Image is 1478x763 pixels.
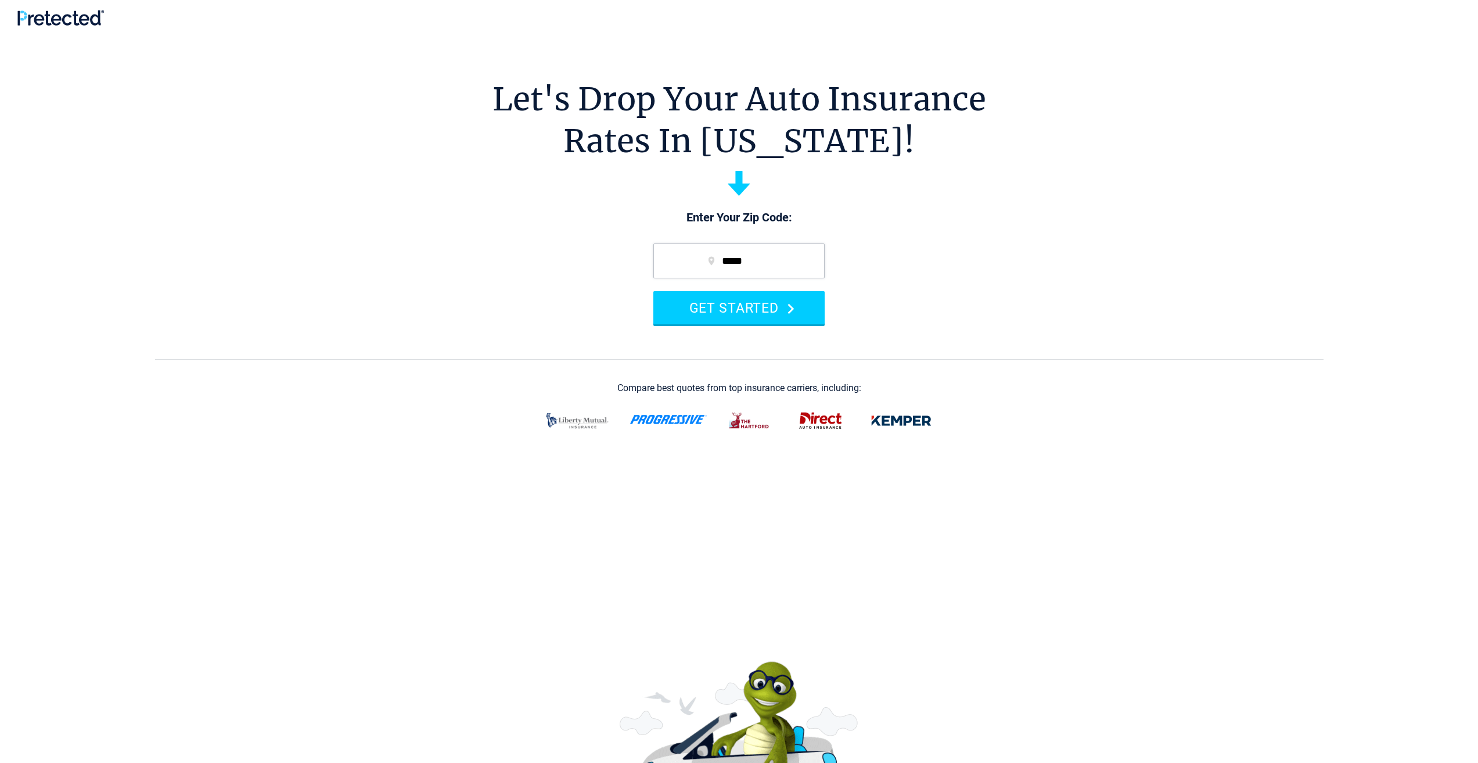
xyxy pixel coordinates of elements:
img: liberty [539,406,616,436]
img: direct [792,406,849,436]
img: kemper [863,406,940,436]
button: GET STARTED [653,291,825,324]
h1: Let's Drop Your Auto Insurance Rates In [US_STATE]! [492,78,986,162]
p: Enter Your Zip Code: [642,210,836,226]
div: Compare best quotes from top insurance carriers, including: [617,383,861,393]
img: progressive [630,415,707,424]
img: thehartford [721,406,778,436]
input: zip code [653,243,825,278]
img: Pretected Logo [17,10,104,26]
